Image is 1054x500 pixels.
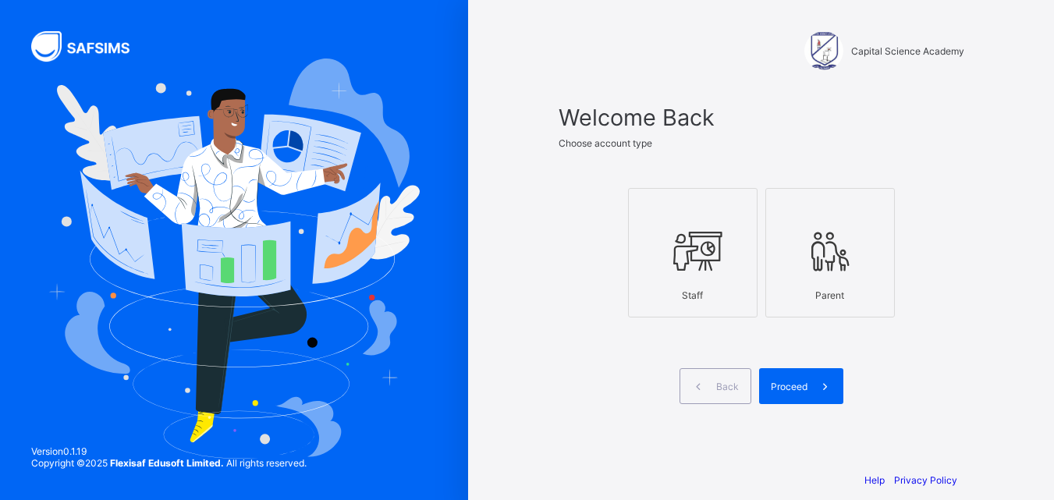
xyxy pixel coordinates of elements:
span: Capital Science Academy [851,45,964,57]
span: Proceed [771,381,807,392]
span: Version 0.1.19 [31,445,307,457]
img: SAFSIMS Logo [31,31,148,62]
img: Hero Image [48,59,420,458]
span: Choose account type [559,137,652,149]
div: Staff [637,282,749,309]
span: Welcome Back [559,104,964,131]
div: Parent [774,282,886,309]
strong: Flexisaf Edusoft Limited. [110,457,224,469]
span: Back [716,381,739,392]
a: Privacy Policy [894,474,957,486]
a: Help [864,474,885,486]
span: Copyright © 2025 All rights reserved. [31,457,307,469]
